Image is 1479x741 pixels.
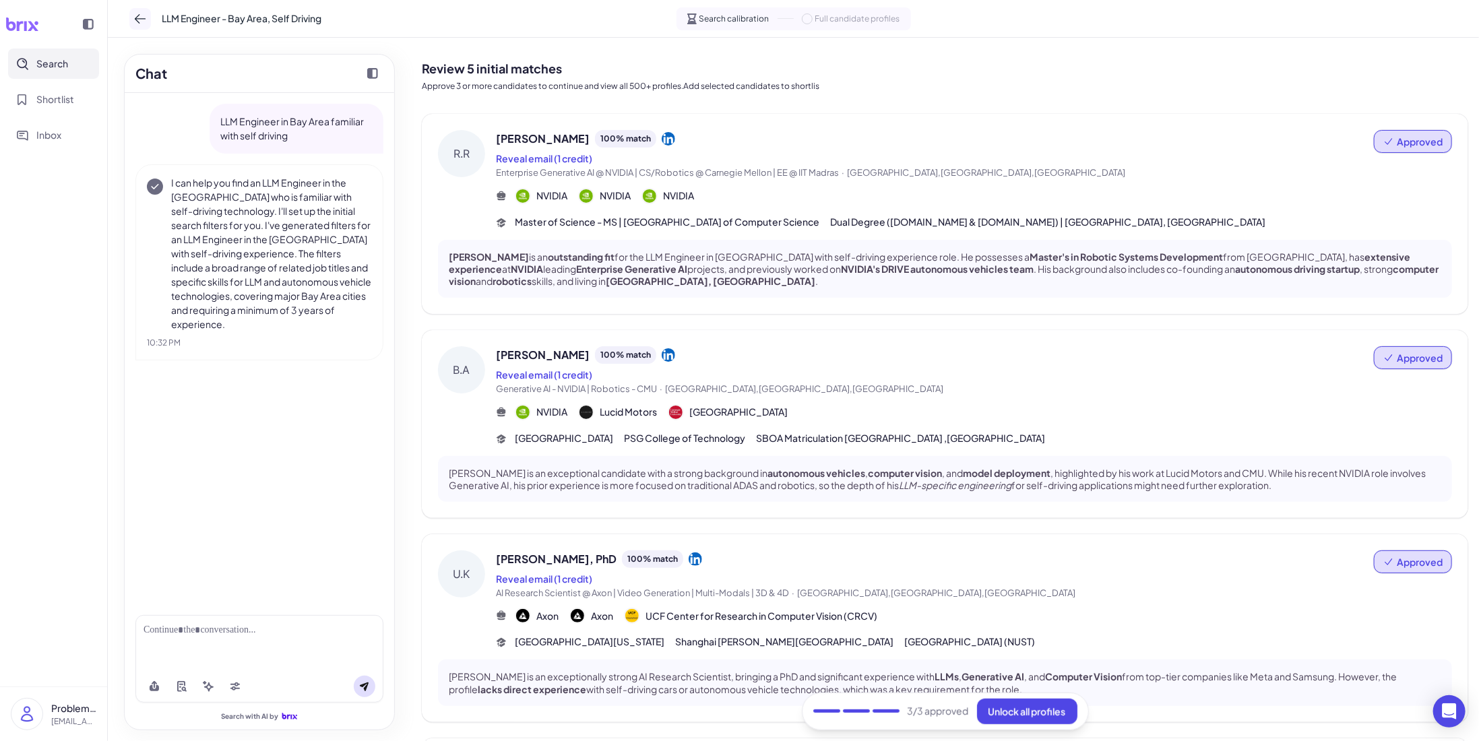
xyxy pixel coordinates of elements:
[591,609,613,623] span: Axon
[496,347,590,363] span: [PERSON_NAME]
[548,251,615,263] strong: outstanding fit
[908,705,969,719] span: 3 /3 approved
[847,167,1125,178] span: [GEOGRAPHIC_DATA],[GEOGRAPHIC_DATA],[GEOGRAPHIC_DATA]
[515,635,664,649] span: [GEOGRAPHIC_DATA][US_STATE]
[868,467,942,479] strong: computer vision
[665,383,943,394] span: [GEOGRAPHIC_DATA],[GEOGRAPHIC_DATA],[GEOGRAPHIC_DATA]
[8,49,99,79] button: Search
[422,80,1468,92] p: Approve 3 or more candidates to continue and view all 500+ profiles.Add selected candidates to sh...
[449,251,1410,275] strong: extensive experience
[516,406,530,419] img: 公司logo
[220,115,373,143] p: LLM Engineer in Bay Area familiar with self driving
[899,479,1011,491] em: LLM-specific engineering
[904,635,1035,649] span: [GEOGRAPHIC_DATA] (NUST)
[496,131,590,147] span: [PERSON_NAME]
[135,63,167,84] h2: Chat
[438,346,485,393] div: B.A
[815,13,900,25] span: Full candidate profiles
[988,705,1066,717] span: Unlock all profiles
[1397,555,1443,569] span: Approved
[36,92,74,106] span: Shortlist
[438,550,485,598] div: U.K
[571,609,584,622] img: 公司logo
[576,263,687,275] strong: Enterprise Generative AI
[1374,130,1452,153] button: Approved
[496,383,657,394] span: Generative AI - NVIDIA | Robotics - CMU
[496,167,839,178] span: Enterprise Generative AI @ NVIDIA | CS/Robotics @ Carnegie Mellon | EE @ IIT Madras
[362,63,383,84] button: Collapse chat
[830,215,1265,229] span: Dual Degree ([DOMAIN_NAME] & [DOMAIN_NAME]) | [GEOGRAPHIC_DATA], [GEOGRAPHIC_DATA]
[438,130,485,177] div: R.R
[496,587,789,598] span: AI Research Scientist @ Axon | Video Generation | Multi-Modals | 3D & 4D
[147,337,372,349] div: 10:32 PM
[51,715,96,728] p: [EMAIL_ADDRESS][DOMAIN_NAME]
[496,572,592,586] button: Reveal email (1 credit)
[511,263,543,275] strong: NVIDIA
[496,368,592,382] button: Reveal email (1 credit)
[624,431,745,445] span: PSG College of Technology
[600,189,631,203] span: NVIDIA
[1045,670,1122,682] strong: Computer Vision
[354,676,375,697] button: Send message
[536,405,567,419] span: NVIDIA
[1374,550,1452,573] button: Approved
[51,701,96,715] p: ProblemFactory
[515,431,613,445] span: [GEOGRAPHIC_DATA]
[449,263,1439,287] strong: computer vision
[449,251,529,263] strong: [PERSON_NAME]
[449,467,1441,491] p: [PERSON_NAME] is an exceptional candidate with a strong background in , , and , highlighted by hi...
[1397,135,1443,148] span: Approved
[516,189,530,203] img: 公司logo
[493,275,532,287] strong: robotics
[767,467,865,479] strong: autonomous vehicles
[797,587,1075,598] span: [GEOGRAPHIC_DATA],[GEOGRAPHIC_DATA],[GEOGRAPHIC_DATA]
[643,189,656,203] img: 公司logo
[496,551,617,567] span: [PERSON_NAME], PhD
[1433,695,1466,728] div: Open Intercom Messenger
[1374,346,1452,369] button: Approved
[478,683,586,695] strong: lacks direct experience
[595,346,656,364] div: 100 % match
[935,670,959,682] strong: LLMs
[792,587,794,598] span: ·
[8,120,99,150] button: Inbox
[660,383,662,394] span: ·
[663,189,694,203] span: NVIDIA
[171,176,372,331] p: I can help you find an LLM Engineer in the [GEOGRAPHIC_DATA] who is familiar with self-driving te...
[496,152,592,166] button: Reveal email (1 credit)
[977,699,1077,724] button: Unlock all profiles
[449,251,1441,288] p: is an for the LLM Engineer in [GEOGRAPHIC_DATA] with self-driving experience role. He possesses a...
[422,59,1468,77] h2: Review 5 initial matches
[1030,251,1223,263] strong: Master's in Robotic Systems Development
[625,609,639,622] img: 公司logo
[579,406,593,419] img: 公司logo
[1235,263,1360,275] strong: autonomous driving startup
[515,215,819,229] span: Master of Science - MS | [GEOGRAPHIC_DATA] of Computer Science
[963,467,1050,479] strong: model deployment
[8,84,99,115] button: Shortlist
[1397,351,1443,364] span: Approved
[222,712,279,721] span: Search with AI by
[962,670,1024,682] strong: Generative AI
[606,275,815,287] strong: [GEOGRAPHIC_DATA], [GEOGRAPHIC_DATA]
[579,189,593,203] img: 公司logo
[689,405,788,419] span: [GEOGRAPHIC_DATA]
[842,167,844,178] span: ·
[516,609,530,622] img: 公司logo
[600,405,657,419] span: Lucid Motors
[595,130,656,148] div: 100 % match
[449,670,1441,695] p: [PERSON_NAME] is an exceptionally strong AI Research Scientist, bringing a PhD and significant ex...
[669,406,683,419] img: 公司logo
[36,57,68,71] span: Search
[699,13,769,25] span: Search calibration
[622,550,683,568] div: 100 % match
[675,635,893,649] span: Shanghai [PERSON_NAME][GEOGRAPHIC_DATA]
[536,189,567,203] span: NVIDIA
[756,431,1045,445] span: SBOA Matriculation [GEOGRAPHIC_DATA] ,[GEOGRAPHIC_DATA]
[646,609,877,623] span: UCF Center for Research in Computer Vision (CRCV)
[536,609,559,623] span: Axon
[11,699,42,730] img: user_logo.png
[841,263,1034,275] strong: NVIDIA's DRIVE autonomous vehicles team
[162,11,321,26] span: LLM Engineer - Bay Area, Self Driving
[36,128,61,142] span: Inbox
